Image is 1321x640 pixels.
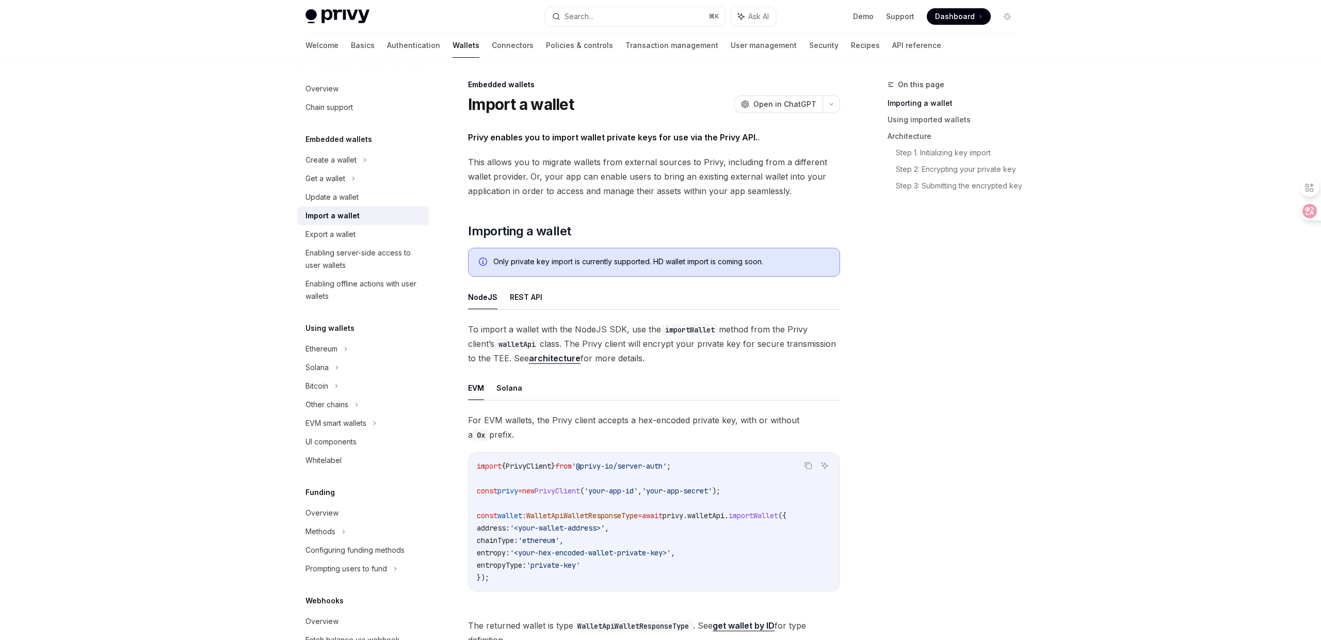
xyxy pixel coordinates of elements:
button: NodeJS [468,285,497,309]
span: ); [712,486,720,495]
h5: Webhooks [305,595,344,607]
span: 'ethereum' [518,536,559,545]
div: Only private key import is currently supported. HD wallet import is coming soon. [493,257,829,268]
div: Prompting users to fund [305,563,387,575]
span: '<your-hex-encoded-wallet-private-key>' [510,548,671,557]
a: Using imported wallets [888,111,1024,128]
div: Enabling server-side access to user wallets [305,247,423,271]
a: Update a wallet [297,188,429,206]
span: PrivyClient [535,486,580,495]
code: WalletApiWalletResponseType [573,620,693,632]
a: Chain support [297,98,429,117]
span: = [638,511,642,520]
a: Overview [297,504,429,522]
h5: Embedded wallets [305,133,372,146]
button: Solana [496,376,522,400]
a: get wallet by ID [713,620,775,631]
a: Step 2: Encrypting your private key [896,161,1024,178]
a: architecture [529,353,581,364]
a: Overview [297,79,429,98]
a: Dashboard [927,8,991,25]
a: Enabling offline actions with user wallets [297,275,429,306]
div: Enabling offline actions with user wallets [305,278,423,302]
code: 0x [473,429,489,441]
span: const [477,486,497,495]
span: walletApi [687,511,724,520]
a: Policies & controls [546,33,613,58]
span: Open in ChatGPT [753,99,816,109]
a: Welcome [305,33,339,58]
span: } [551,461,555,471]
a: UI components [297,433,429,451]
span: ({ [778,511,786,520]
span: privy [663,511,683,520]
a: API reference [892,33,941,58]
button: Ask AI [818,459,831,472]
span: ⌘ K [708,12,719,21]
a: Configuring funding methods [297,541,429,559]
code: walletApi [494,339,540,350]
span: wallet [497,511,522,520]
div: Ethereum [305,343,337,355]
span: . [468,130,840,145]
span: PrivyClient [506,461,551,471]
span: await [642,511,663,520]
button: EVM [468,376,484,400]
span: '@privy-io/server-auth' [572,461,667,471]
span: , [559,536,563,545]
div: Search... [565,10,593,23]
span: address: [477,523,510,533]
button: REST API [510,285,542,309]
span: This allows you to migrate wallets from external sources to Privy, including from a different wal... [468,155,840,198]
div: Bitcoin [305,380,328,392]
div: Import a wallet [305,210,360,222]
span: 'private-key' [526,561,580,570]
span: WalletApiWalletResponseType [526,511,638,520]
a: Step 1. Initializing key import [896,145,1024,161]
div: Whitelabel [305,454,342,467]
button: Open in ChatGPT [734,95,823,113]
span: new [522,486,535,495]
span: importWallet [729,511,778,520]
span: '<your-wallet-address>' [510,523,605,533]
div: EVM smart wallets [305,417,366,429]
span: For EVM wallets, the Privy client accepts a hex-encoded private key, with or without a prefix. [468,413,840,442]
span: 'your-app-id' [584,486,638,495]
span: . [724,511,729,520]
div: Configuring funding methods [305,544,405,556]
span: 'your-app-secret' [642,486,712,495]
span: Dashboard [935,11,975,22]
h5: Using wallets [305,322,355,334]
span: : [522,511,526,520]
a: Transaction management [625,33,718,58]
a: Import a wallet [297,206,429,225]
button: Ask AI [731,7,776,26]
div: Create a wallet [305,154,357,166]
span: chainType: [477,536,518,545]
a: Authentication [387,33,440,58]
span: }); [477,573,489,582]
div: Solana [305,361,329,374]
svg: Info [479,258,489,268]
div: Overview [305,83,339,95]
span: from [555,461,572,471]
div: UI components [305,436,357,448]
a: Support [886,11,914,22]
span: Ask AI [748,11,769,22]
div: Export a wallet [305,228,356,241]
a: Architecture [888,128,1024,145]
div: Methods [305,525,335,538]
a: Basics [351,33,375,58]
span: import [477,461,502,471]
h5: Funding [305,486,335,499]
code: importWallet [661,324,719,335]
button: Toggle dark mode [999,8,1016,25]
span: { [502,461,506,471]
img: light logo [305,9,369,24]
div: Overview [305,507,339,519]
span: , [671,548,675,557]
a: Recipes [851,33,880,58]
span: . [683,511,687,520]
span: const [477,511,497,520]
div: Embedded wallets [468,79,840,90]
